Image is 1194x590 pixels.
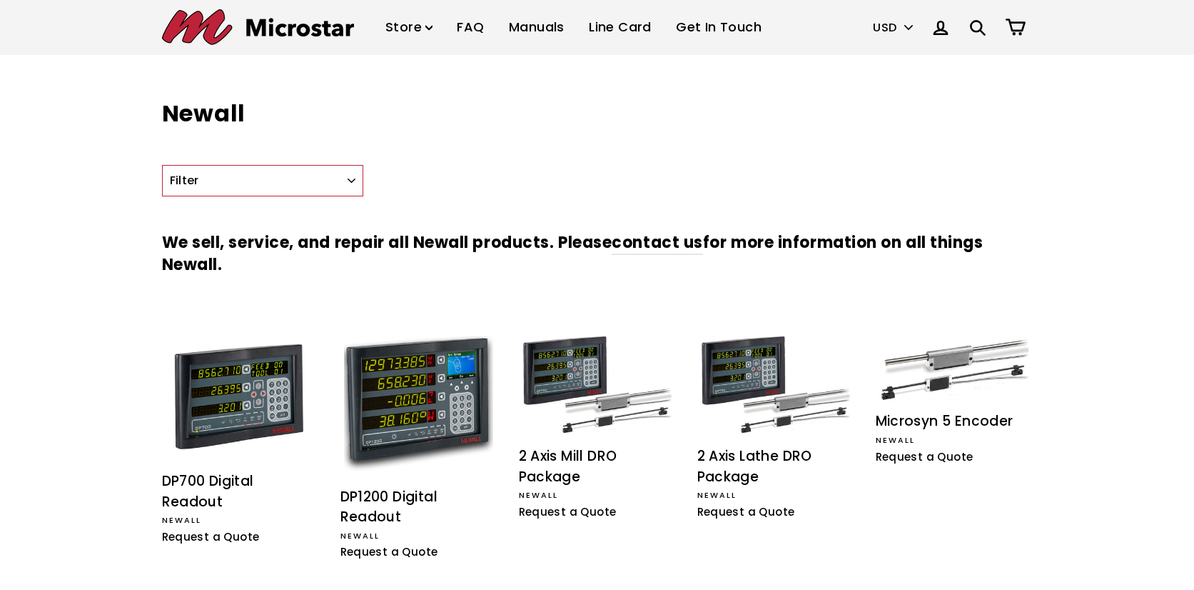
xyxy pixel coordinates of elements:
div: DP1200 Digital Readout [340,487,497,528]
a: 2 Axis Lathe DRO Package 2 Axis Lathe DRO Package Newall Request a Quote [697,336,854,525]
div: Newall [697,489,854,502]
a: contact us [612,231,703,255]
div: DP700 Digital Readout [162,471,319,512]
h1: Newall [162,98,1033,130]
a: Store [375,6,443,49]
a: FAQ [446,6,495,49]
div: Newall [340,530,497,543]
ul: Primary [375,6,772,49]
img: 2 Axis Lathe DRO Package [701,336,850,434]
a: DP700 Digital Readout DP700 Digital Readout Newall Request a Quote [162,336,319,550]
div: Newall [162,514,319,527]
span: Request a Quote [876,449,973,464]
span: Request a Quote [340,544,438,559]
span: Request a Quote [697,504,795,519]
div: Newall [876,434,1033,447]
img: Microsyn 5 Encoder [879,336,1028,401]
div: Microsyn 5 Encoder [876,411,1033,432]
div: 2 Axis Lathe DRO Package [697,446,854,487]
img: DP1200 Digital Readout [344,336,493,473]
img: 2 Axis Mill DRO Package [522,336,672,434]
a: Microsyn 5 Encoder Microsyn 5 Encoder Newall Request a Quote [876,336,1033,469]
div: 2 Axis Mill DRO Package [519,446,676,487]
span: Request a Quote [519,504,617,519]
a: Line Card [578,6,662,49]
a: Manuals [498,6,575,49]
a: Get In Touch [665,6,772,49]
img: DP700 Digital Readout [166,336,315,458]
img: Microstar Electronics [162,9,354,45]
span: Request a Quote [162,529,260,544]
div: Newall [519,489,676,502]
a: DP1200 Digital Readout DP1200 Digital Readout Newall Request a Quote [340,336,497,565]
h3: We sell, service, and repair all Newall products. Please for more information on all things Newall. [162,211,1033,298]
a: 2 Axis Mill DRO Package 2 Axis Mill DRO Package Newall Request a Quote [519,336,676,525]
